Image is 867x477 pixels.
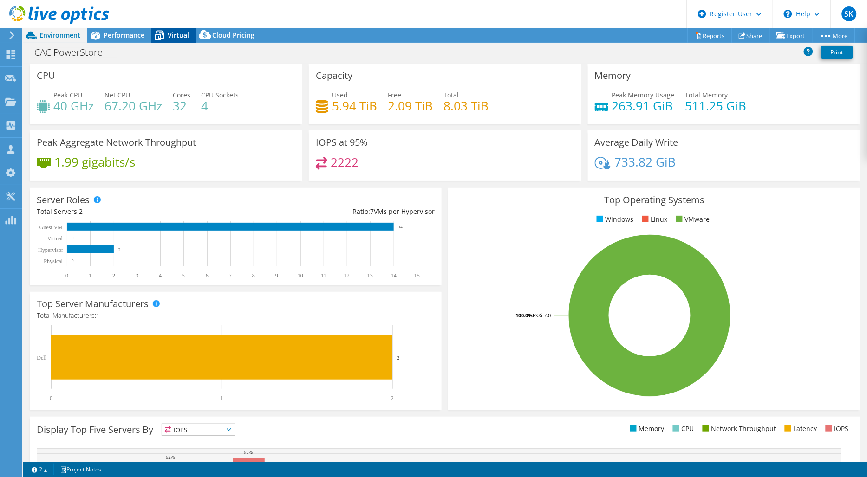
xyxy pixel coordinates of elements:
[685,101,747,111] h4: 511.25 GiB
[37,195,90,205] h3: Server Roles
[595,137,678,148] h3: Average Daily Write
[37,310,435,321] h4: Total Manufacturers:
[842,6,857,21] span: SK
[72,258,74,263] text: 0
[367,272,373,279] text: 13
[823,424,849,434] li: IOPS
[398,225,403,229] text: 14
[316,71,352,81] h3: Capacity
[30,47,117,58] h1: CAC PowerStore
[118,247,121,252] text: 2
[388,101,433,111] h4: 2.09 TiB
[732,28,770,43] a: Share
[612,101,675,111] h4: 263.91 GiB
[53,90,82,99] span: Peak CPU
[533,312,551,319] tspan: ESXi 7.0
[244,450,253,455] text: 67%
[112,272,115,279] text: 2
[38,247,63,253] text: Hypervisor
[44,258,63,264] text: Physical
[201,90,239,99] span: CPU Sockets
[201,101,239,111] h4: 4
[25,464,54,475] a: 2
[79,207,83,216] span: 2
[331,157,359,168] h4: 2222
[37,206,236,217] div: Total Servers:
[391,272,397,279] text: 14
[89,272,91,279] text: 1
[166,454,175,460] text: 62%
[515,312,533,319] tspan: 100.0%
[252,272,255,279] text: 8
[700,424,776,434] li: Network Throughput
[54,157,135,167] h4: 1.99 gigabits/s
[674,214,710,225] li: VMware
[612,90,675,99] span: Peak Memory Usage
[414,272,420,279] text: 15
[220,395,223,401] text: 1
[391,395,394,401] text: 2
[594,214,634,225] li: Windows
[173,90,190,99] span: Cores
[628,424,665,434] li: Memory
[784,10,792,18] svg: \n
[182,272,185,279] text: 5
[104,31,144,39] span: Performance
[685,90,728,99] span: Total Memory
[37,299,149,309] h3: Top Server Manufacturers
[159,272,162,279] text: 4
[671,424,694,434] li: CPU
[344,272,350,279] text: 12
[688,28,732,43] a: Reports
[236,206,435,217] div: Ratio: VMs per Hypervisor
[104,90,130,99] span: Net CPU
[50,395,52,401] text: 0
[821,46,853,59] a: Print
[332,90,348,99] span: Used
[162,424,235,435] span: IOPS
[229,272,232,279] text: 7
[443,101,489,111] h4: 8.03 TiB
[640,214,668,225] li: Linux
[316,137,368,148] h3: IOPS at 95%
[173,101,190,111] h4: 32
[397,355,400,361] text: 2
[37,137,196,148] h3: Peak Aggregate Network Throughput
[321,272,326,279] text: 11
[769,28,813,43] a: Export
[370,207,374,216] span: 7
[136,272,138,279] text: 3
[37,355,46,361] text: Dell
[455,195,853,205] h3: Top Operating Systems
[37,71,55,81] h3: CPU
[782,424,817,434] li: Latency
[65,272,68,279] text: 0
[614,157,676,167] h4: 733.82 GiB
[298,272,303,279] text: 10
[595,71,631,81] h3: Memory
[275,272,278,279] text: 9
[53,101,94,111] h4: 40 GHz
[39,31,80,39] span: Environment
[39,224,63,231] text: Guest VM
[812,28,855,43] a: More
[206,272,209,279] text: 6
[47,235,63,242] text: Virtual
[72,236,74,240] text: 0
[443,90,459,99] span: Total
[212,31,254,39] span: Cloud Pricing
[168,31,189,39] span: Virtual
[388,90,401,99] span: Free
[104,101,162,111] h4: 67.20 GHz
[53,464,108,475] a: Project Notes
[96,311,100,320] span: 1
[332,101,377,111] h4: 5.94 TiB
